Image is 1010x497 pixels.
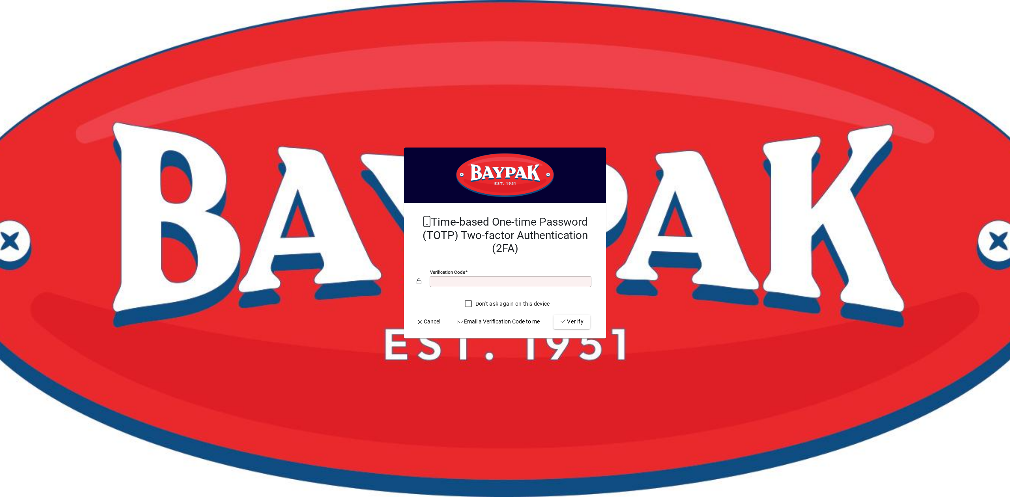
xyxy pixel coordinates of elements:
h2: Time-based One-time Password (TOTP) Two-factor Authentication (2FA) [417,215,593,255]
button: Email a Verification Code to me [454,315,543,329]
span: Verify [560,318,584,326]
label: Don't ask again on this device [474,300,550,308]
button: Cancel [413,315,443,329]
span: Cancel [417,318,440,326]
mat-label: Verification code [430,269,465,275]
span: Email a Verification Code to me [457,318,540,326]
button: Verify [554,315,590,329]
